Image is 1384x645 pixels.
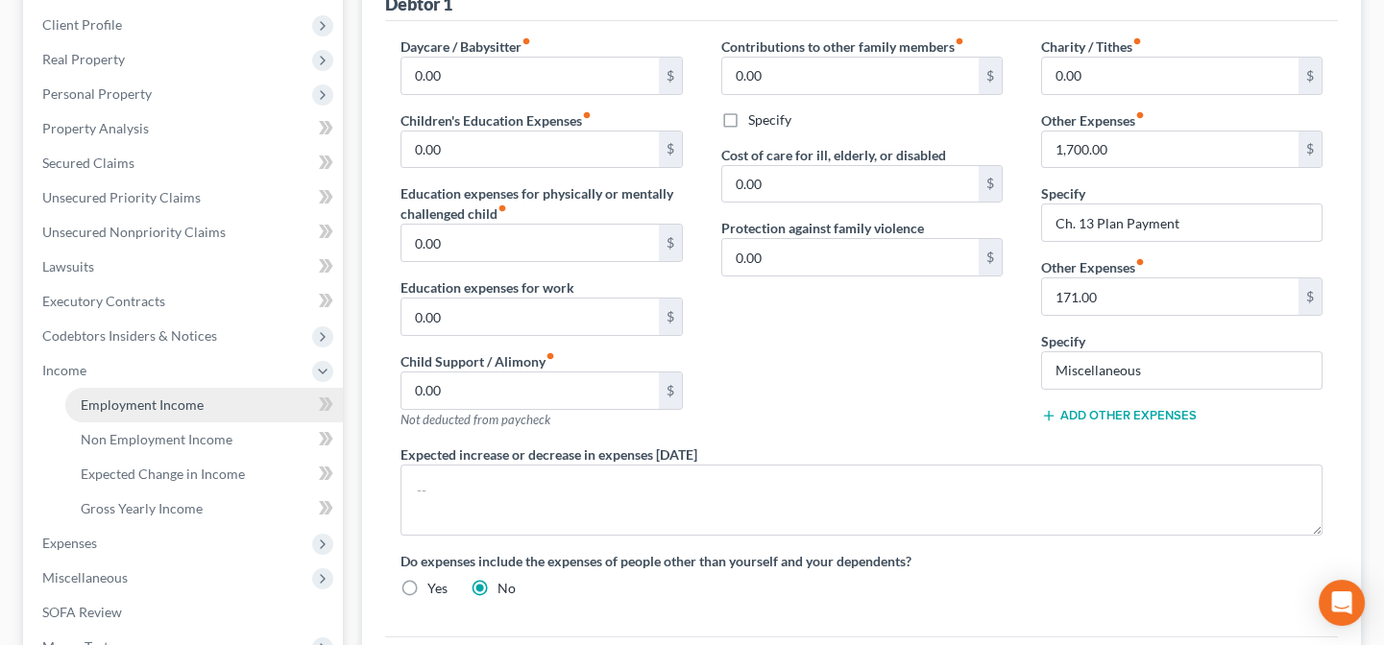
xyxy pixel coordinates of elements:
span: Expenses [42,535,97,551]
span: Expected Change in Income [81,466,245,482]
div: Open Intercom Messenger [1319,580,1365,626]
label: Cost of care for ill, elderly, or disabled [721,145,946,165]
input: -- [401,225,658,261]
a: Secured Claims [27,146,343,180]
label: Education expenses for work [401,277,574,298]
span: Executory Contracts [42,293,165,309]
a: Unsecured Priority Claims [27,180,343,215]
span: Income [42,362,86,378]
i: fiber_manual_record [1135,257,1145,267]
div: $ [1299,58,1322,94]
label: Do expenses include the expenses of people other than yourself and your dependents? [401,551,1323,571]
input: -- [401,131,658,168]
input: -- [722,239,979,275]
label: No [498,579,516,598]
label: Charity / Tithes [1041,36,1142,57]
a: Expected Change in Income [65,457,343,491]
label: Child Support / Alimony [401,351,555,371]
input: Specify... [1042,352,1322,389]
a: Lawsuits [27,250,343,284]
label: Protection against family violence [721,218,924,238]
input: -- [1042,131,1299,168]
span: Unsecured Nonpriority Claims [42,224,226,240]
i: fiber_manual_record [582,110,592,120]
span: Real Property [42,51,125,67]
span: Lawsuits [42,258,94,275]
span: Client Profile [42,16,122,33]
i: fiber_manual_record [522,36,531,46]
input: -- [401,58,658,94]
a: Unsecured Nonpriority Claims [27,215,343,250]
span: Not deducted from paycheck [401,412,550,427]
div: $ [979,239,1002,275]
i: fiber_manual_record [498,203,507,213]
button: Add Other Expenses [1041,408,1197,423]
span: Employment Income [81,396,204,413]
label: Contributions to other family members [721,36,964,57]
span: Property Analysis [42,120,149,136]
input: Specify... [1042,204,1322,241]
label: Specify [1041,183,1085,203]
i: fiber_manual_record [546,351,555,361]
span: Miscellaneous [42,569,128,585]
span: Codebtors Insiders & Notices [42,327,217,344]
a: Gross Yearly Income [65,491,343,526]
input: -- [401,299,658,335]
div: $ [979,166,1002,203]
input: -- [1042,58,1299,94]
a: Non Employment Income [65,422,343,457]
input: -- [1042,278,1299,315]
label: Expected increase or decrease in expenses [DATE] [401,444,697,465]
label: Daycare / Babysitter [401,36,531,57]
div: $ [659,225,682,261]
span: Personal Property [42,85,152,102]
label: Other Expenses [1041,257,1145,277]
span: Secured Claims [42,155,134,171]
div: $ [1299,278,1322,315]
a: Property Analysis [27,111,343,146]
label: Specify [1041,331,1085,351]
label: Education expenses for physically or mentally challenged child [401,183,682,224]
label: Specify [748,110,791,130]
a: Executory Contracts [27,284,343,319]
span: Unsecured Priority Claims [42,189,201,205]
a: SOFA Review [27,595,343,630]
div: $ [659,58,682,94]
label: Other Expenses [1041,110,1145,131]
i: fiber_manual_record [1135,110,1145,120]
label: Children's Education Expenses [401,110,592,131]
i: fiber_manual_record [955,36,964,46]
div: $ [979,58,1002,94]
span: Non Employment Income [81,431,232,447]
div: $ [659,299,682,335]
span: Gross Yearly Income [81,500,203,516]
a: Employment Income [65,388,343,422]
div: $ [659,131,682,168]
span: SOFA Review [42,604,122,620]
input: -- [722,166,979,203]
div: $ [659,372,682,409]
i: fiber_manual_record [1132,36,1142,46]
input: -- [722,58,979,94]
div: $ [1299,131,1322,168]
label: Yes [427,579,448,598]
input: -- [401,372,658,409]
